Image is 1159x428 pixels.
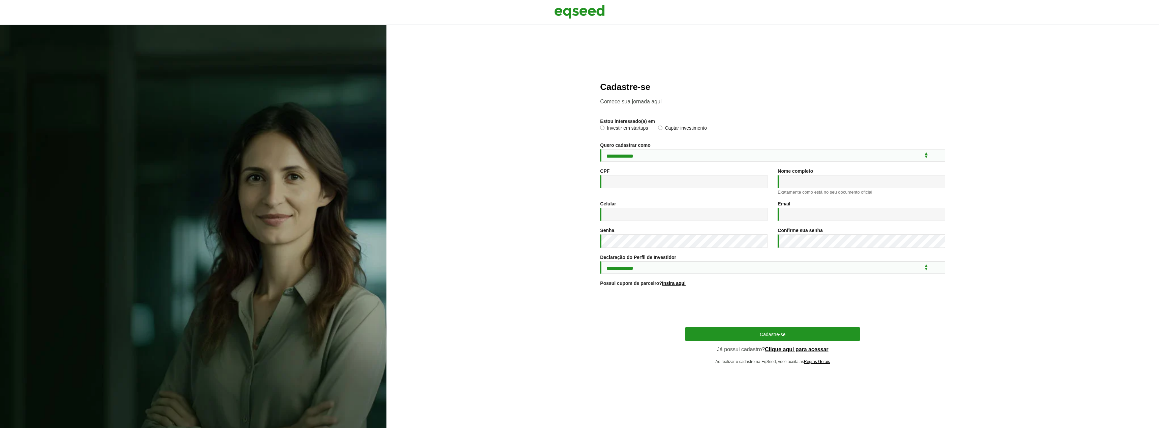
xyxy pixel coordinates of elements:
[778,190,945,194] div: Exatamente como está no seu documento oficial
[600,143,650,147] label: Quero cadastrar como
[600,119,655,124] label: Estou interessado(a) em
[685,346,860,353] p: Já possui cadastro?
[721,294,824,320] iframe: reCAPTCHA
[600,126,648,132] label: Investir em startups
[778,228,823,233] label: Confirme sua senha
[600,169,609,173] label: CPF
[804,360,830,364] a: Regras Gerais
[600,201,616,206] label: Celular
[685,359,860,364] p: Ao realizar o cadastro na EqSeed, você aceita as
[778,169,813,173] label: Nome completo
[600,255,676,260] label: Declaração do Perfil de Investidor
[658,126,707,132] label: Captar investimento
[600,98,945,105] p: Comece sua jornada aqui
[658,126,662,130] input: Captar investimento
[685,327,860,341] button: Cadastre-se
[554,3,605,20] img: EqSeed Logo
[600,126,604,130] input: Investir em startups
[600,82,945,92] h2: Cadastre-se
[600,228,614,233] label: Senha
[765,347,828,352] a: Clique aqui para acessar
[778,201,790,206] label: Email
[662,281,686,286] a: Insira aqui
[600,281,686,286] label: Possui cupom de parceiro?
